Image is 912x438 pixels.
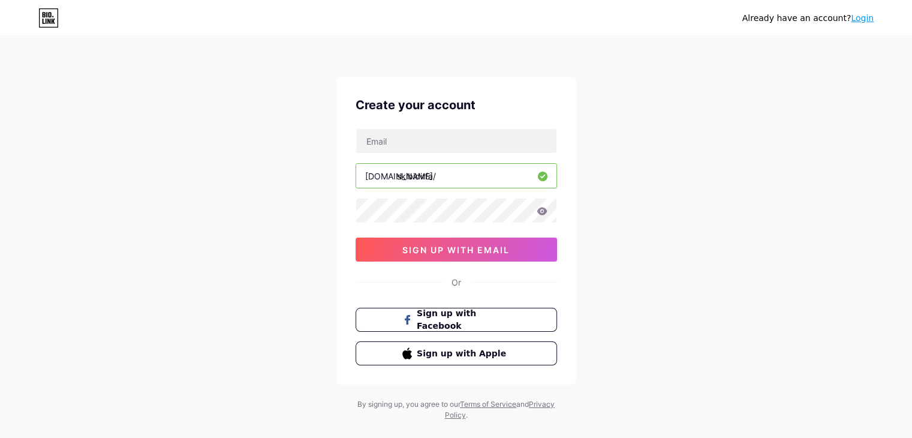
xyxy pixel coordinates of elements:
[356,308,557,332] button: Sign up with Facebook
[452,276,461,289] div: Or
[460,400,516,409] a: Terms of Service
[365,170,436,182] div: [DOMAIN_NAME]/
[356,164,556,188] input: username
[417,347,510,360] span: Sign up with Apple
[851,13,874,23] a: Login
[417,307,510,332] span: Sign up with Facebook
[354,399,558,421] div: By signing up, you agree to our and .
[356,129,556,153] input: Email
[356,341,557,365] button: Sign up with Apple
[356,96,557,114] div: Create your account
[356,238,557,262] button: sign up with email
[402,245,510,255] span: sign up with email
[742,12,874,25] div: Already have an account?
